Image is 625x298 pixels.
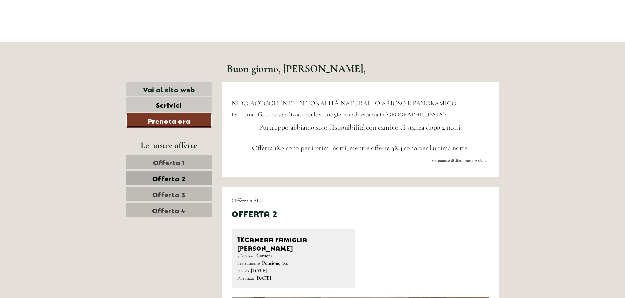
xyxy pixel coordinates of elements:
[115,5,143,16] div: sabato
[237,253,255,259] small: 4 Persone:
[227,63,366,74] h1: Buon giorno, [PERSON_NAME],
[10,32,87,36] small: 16:10
[152,205,186,215] span: Offerta 4
[126,113,212,128] a: Prenota ora
[237,260,261,266] small: Trattamento:
[255,275,271,281] b: [DATE]
[232,111,446,118] span: La nostra offerta personalizzata per le vostre giornate di vacanza in [GEOGRAPHIC_DATA]:
[262,260,288,266] b: Pensione 3/4
[237,275,254,281] small: Partenza:
[232,208,277,219] div: Offerta 2
[10,19,87,24] div: [GEOGRAPHIC_DATA]
[5,18,91,38] div: Buon giorno, come possiamo aiutarla?
[153,157,185,167] span: Offerta 1
[232,99,456,107] span: NIDO ACCOGLIENTE IN TONALITÀ NATURALI O ARIOSO E PANORAMICO
[152,173,186,183] span: Offerta 2
[126,82,212,96] a: Vai al sito web
[126,97,212,112] a: Scrivici
[237,268,250,273] small: Arrivo:
[126,139,212,151] div: Le nostre offerte
[232,197,262,204] span: Offerta 2 di 4
[252,123,469,152] span: Purtroppo abbiamo solo disponibilitá con cambio di stanza dopo 2 notti. Offerta 1&2 sono per i pr...
[219,169,258,184] button: Invia
[152,189,185,199] span: Offerta 3
[256,253,273,259] b: Camera
[251,267,267,274] b: [DATE]
[237,234,350,252] div: Camera famiglia [PERSON_NAME]
[431,158,489,163] span: Suo numero di riferimento: [ASA-Nr.]
[237,234,245,243] b: 1x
